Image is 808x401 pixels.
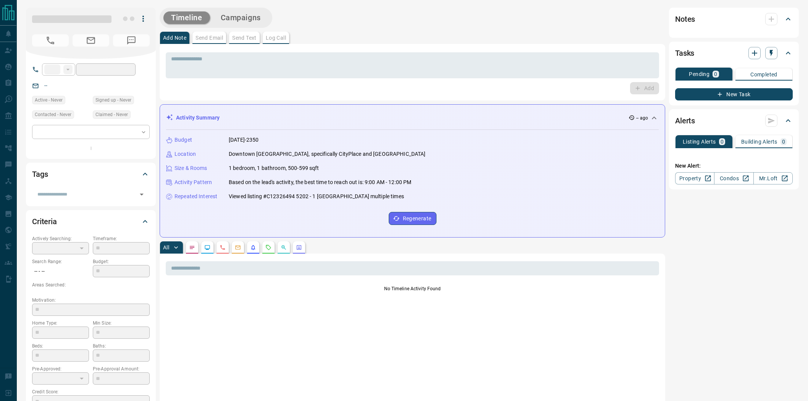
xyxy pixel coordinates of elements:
span: Active - Never [35,96,63,104]
div: Alerts [675,112,793,130]
h2: Alerts [675,115,695,127]
p: Budget [175,136,192,144]
div: Criteria [32,212,150,231]
p: Repeated Interest [175,192,217,200]
span: No Number [32,34,69,47]
h2: Criteria [32,215,57,228]
p: Baths: [93,343,150,349]
p: Pre-Approval Amount: [93,365,150,372]
p: Pre-Approved: [32,365,89,372]
p: 1 bedroom, 1 bathroom, 500-599 sqft [229,164,319,172]
svg: Lead Browsing Activity [204,244,210,251]
p: Downtown [GEOGRAPHIC_DATA], specifically CityPlace and [GEOGRAPHIC_DATA] [229,150,425,158]
svg: Notes [189,244,195,251]
span: Contacted - Never [35,111,71,118]
p: Budget: [93,258,150,265]
span: No Email [73,34,109,47]
p: Areas Searched: [32,281,150,288]
p: Building Alerts [741,139,777,144]
p: Viewed listing #C12326494 5202 - 1 [GEOGRAPHIC_DATA] multiple times [229,192,404,200]
button: Open [136,189,147,200]
p: Motivation: [32,297,150,304]
p: Completed [750,72,777,77]
svg: Opportunities [281,244,287,251]
p: Home Type: [32,320,89,327]
h2: Tasks [675,47,694,59]
h2: Tags [32,168,48,180]
p: Activity Pattern [175,178,212,186]
p: Beds: [32,343,89,349]
span: No Number [113,34,150,47]
p: Listing Alerts [683,139,716,144]
p: No Timeline Activity Found [166,285,659,292]
p: -- ago [636,115,648,121]
button: Timeline [163,11,210,24]
p: All [163,245,169,250]
svg: Agent Actions [296,244,302,251]
svg: Listing Alerts [250,244,256,251]
a: Mr.Loft [753,172,793,184]
p: Actively Searching: [32,235,89,242]
svg: Requests [265,244,271,251]
p: -- - -- [32,265,89,278]
p: Location [175,150,196,158]
p: Timeframe: [93,235,150,242]
p: Search Range: [32,258,89,265]
p: Activity Summary [176,114,220,122]
div: Activity Summary-- ago [166,111,659,125]
a: Condos [714,172,753,184]
svg: Emails [235,244,241,251]
p: Min Size: [93,320,150,327]
div: Tags [32,165,150,183]
p: Size & Rooms [175,164,207,172]
svg: Calls [220,244,226,251]
p: New Alert: [675,162,793,170]
p: [DATE]-2350 [229,136,259,144]
p: Credit Score: [32,388,150,395]
button: Regenerate [389,212,436,225]
p: Add Note [163,35,186,40]
p: 0 [714,71,717,77]
p: Pending [689,71,709,77]
div: Notes [675,10,793,28]
a: Property [675,172,714,184]
p: 0 [782,139,785,144]
div: Tasks [675,44,793,62]
a: -- [44,82,47,89]
p: 0 [721,139,724,144]
span: Claimed - Never [95,111,128,118]
p: Based on the lead's activity, the best time to reach out is: 9:00 AM - 12:00 PM [229,178,411,186]
h2: Notes [675,13,695,25]
button: Campaigns [213,11,268,24]
button: New Task [675,88,793,100]
span: Signed up - Never [95,96,131,104]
